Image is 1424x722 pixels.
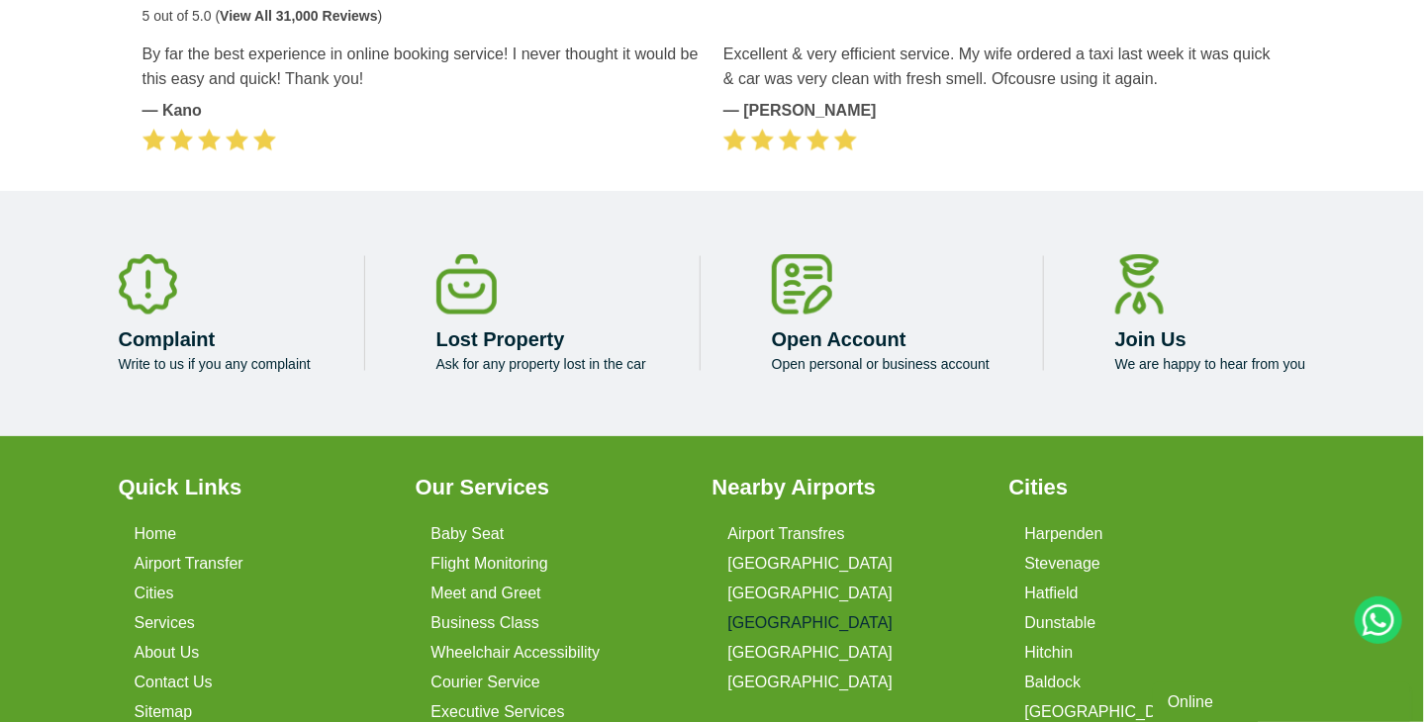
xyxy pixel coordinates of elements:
a: Hatfield [1025,586,1079,603]
iframe: chat widget [1153,678,1414,722]
a: Complaint [119,329,216,351]
blockquote: Excellent & very efficient service. My wife ordered a taxi last week it was quick & car was very ... [723,42,1282,91]
a: Business Class [431,615,539,633]
a: Airport Transfres [728,526,845,544]
a: Baby Seat [431,526,505,544]
a: Baldock [1025,675,1082,692]
img: Complaint Icon [119,254,177,315]
blockquote: By far the best experience in online booking service! I never thought it would be this easy and q... [142,42,701,91]
a: Services [135,615,195,633]
a: Harpenden [1025,526,1103,544]
a: Contact Us [135,675,213,692]
a: [GEOGRAPHIC_DATA] [728,556,894,574]
cite: — Kano [142,103,701,119]
p: 5 out of 5.0 ( ) [142,5,1282,27]
a: [GEOGRAPHIC_DATA] [728,615,894,633]
a: [GEOGRAPHIC_DATA] [1025,704,1190,722]
cite: — [PERSON_NAME] [723,103,1282,119]
a: Executive Services [431,704,565,722]
img: Join Us Icon [1115,254,1164,315]
a: Hitchin [1025,645,1074,663]
a: Cities [135,586,174,603]
a: Dunstable [1025,615,1096,633]
a: Open Account [772,329,906,351]
a: Flight Monitoring [431,556,548,574]
a: Wheelchair Accessibility [431,645,601,663]
img: Open Account Icon [772,254,832,315]
h3: Cities [1009,476,1282,501]
p: We are happy to hear from you [1115,357,1306,373]
a: Courier Service [431,675,540,692]
a: Lost Property [436,329,565,351]
img: Lost Property Icon [436,254,497,315]
a: [GEOGRAPHIC_DATA] [728,645,894,663]
p: Open personal or business account [772,357,990,373]
h3: Quick Links [119,476,392,501]
p: Ask for any property lost in the car [436,357,646,373]
a: Airport Transfer [135,556,243,574]
a: Meet and Greet [431,586,541,603]
a: [GEOGRAPHIC_DATA] [728,586,894,603]
a: About Us [135,645,200,663]
a: Home [135,526,177,544]
h3: Nearby Airports [712,476,986,501]
strong: View All 31,000 Reviews [220,8,378,24]
a: Sitemap [135,704,193,722]
a: Join Us [1115,329,1187,351]
h3: Our Services [416,476,689,501]
a: [GEOGRAPHIC_DATA] [728,675,894,692]
p: Write to us if you any complaint [119,357,311,373]
a: Stevenage [1025,556,1101,574]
